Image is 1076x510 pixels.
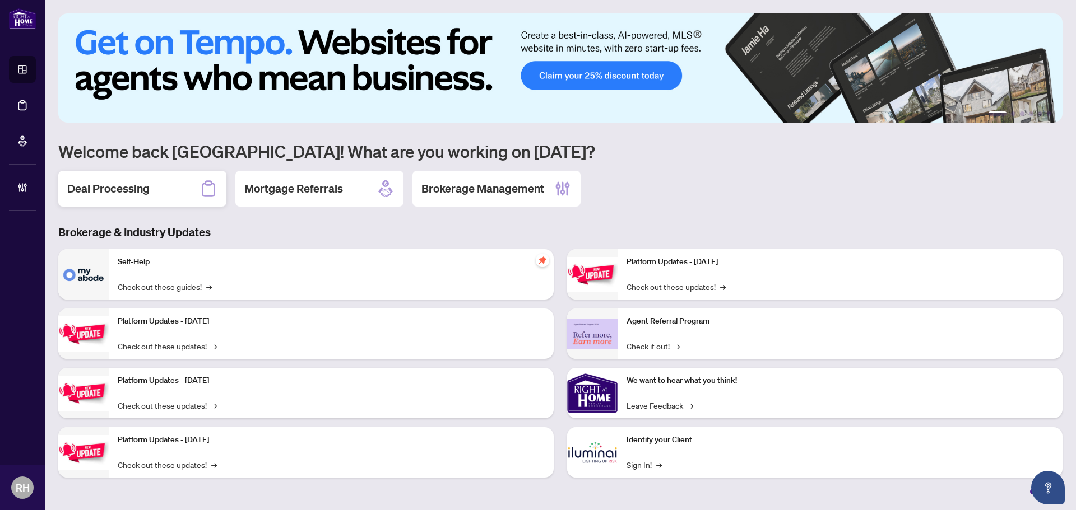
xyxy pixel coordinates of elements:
[67,181,150,196] h2: Deal Processing
[211,399,217,411] span: →
[58,376,109,411] img: Platform Updates - July 21, 2025
[627,256,1054,268] p: Platform Updates - [DATE]
[58,141,1063,162] h1: Welcome back [GEOGRAPHIC_DATA]! What are you working on [DATE]?
[58,435,109,470] img: Platform Updates - July 8, 2025
[627,375,1054,387] p: We want to hear what you think!
[211,340,217,352] span: →
[16,480,30,495] span: RH
[421,181,544,196] h2: Brokerage Management
[989,111,1007,116] button: 1
[244,181,343,196] h2: Mortgage Referrals
[627,434,1054,446] p: Identify your Client
[627,399,693,411] a: Leave Feedback→
[674,340,680,352] span: →
[58,316,109,352] img: Platform Updates - September 16, 2025
[720,280,726,293] span: →
[9,8,36,29] img: logo
[1047,111,1051,116] button: 6
[118,256,545,268] p: Self-Help
[118,458,217,471] a: Check out these updates!→
[627,458,662,471] a: Sign In!→
[118,280,212,293] a: Check out these guides!→
[567,427,618,478] img: Identify your Client
[1031,471,1065,504] button: Open asap
[1020,111,1024,116] button: 3
[118,434,545,446] p: Platform Updates - [DATE]
[1011,111,1015,116] button: 2
[627,340,680,352] a: Check it out!→
[206,280,212,293] span: →
[627,280,726,293] a: Check out these updates!→
[118,340,217,352] a: Check out these updates!→
[118,315,545,327] p: Platform Updates - [DATE]
[1038,111,1042,116] button: 5
[567,257,618,292] img: Platform Updates - June 23, 2025
[58,224,1063,240] h3: Brokerage & Industry Updates
[118,399,217,411] a: Check out these updates!→
[656,458,662,471] span: →
[211,458,217,471] span: →
[567,368,618,418] img: We want to hear what you think!
[536,254,549,267] span: pushpin
[1029,111,1033,116] button: 4
[58,13,1063,123] img: Slide 0
[118,375,545,387] p: Platform Updates - [DATE]
[627,315,1054,327] p: Agent Referral Program
[688,399,693,411] span: →
[567,319,618,349] img: Agent Referral Program
[58,249,109,300] img: Self-Help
